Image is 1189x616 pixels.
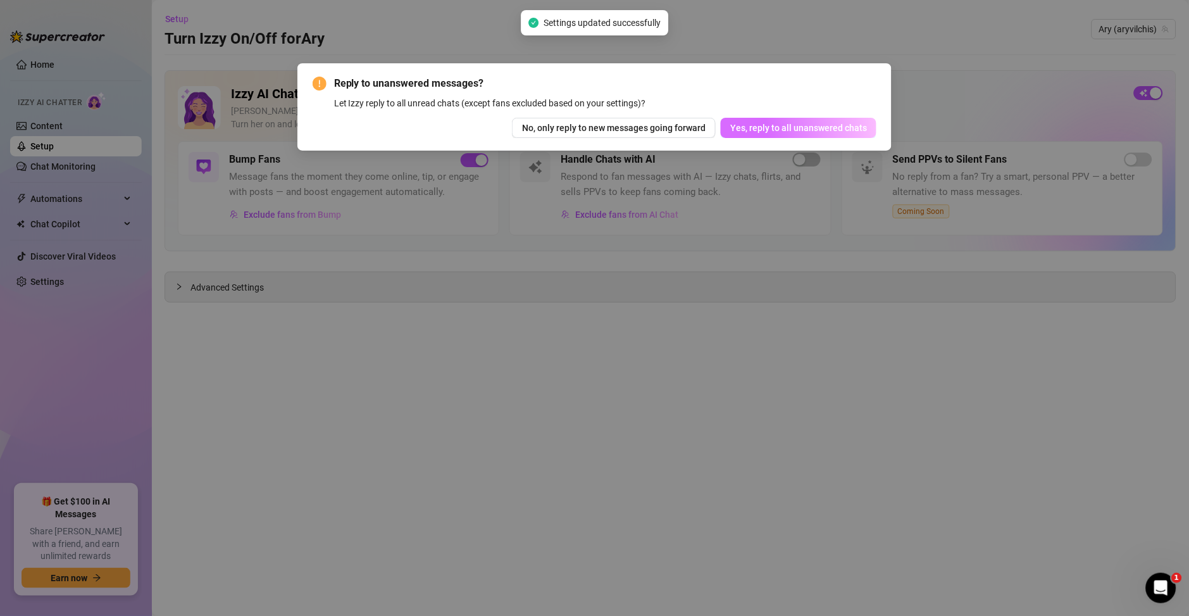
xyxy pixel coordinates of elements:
span: No, only reply to new messages going forward [522,123,706,133]
span: Settings updated successfully [544,16,661,30]
span: Reply to unanswered messages? [334,76,877,91]
span: 1 [1172,573,1182,583]
span: exclamation-circle [313,77,327,91]
button: No, only reply to new messages going forward [512,118,716,138]
iframe: Intercom live chat [1146,573,1176,603]
button: Yes, reply to all unanswered chats [721,118,876,138]
span: Yes, reply to all unanswered chats [730,123,867,133]
span: check-circle [528,18,538,28]
div: Let Izzy reply to all unread chats (except fans excluded based on your settings)? [334,96,877,110]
